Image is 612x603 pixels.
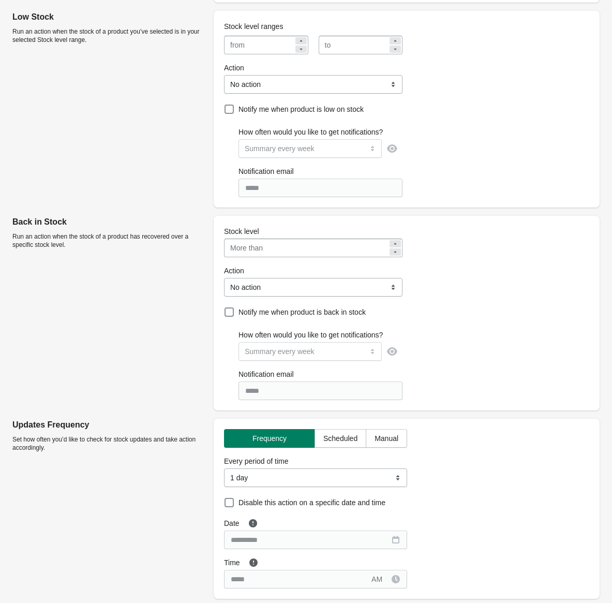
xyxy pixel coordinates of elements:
[366,429,407,448] button: Manual
[238,167,294,175] span: Notification email
[323,434,357,443] span: Scheduled
[238,105,364,113] span: Notify me when product is low on stock
[224,558,240,567] span: Time
[224,267,244,275] span: Action
[12,11,205,23] p: Low Stock
[238,331,383,339] span: How often would you like to get notifications?
[325,39,331,51] div: to
[12,232,205,249] p: Run an action when the stock of a product has recovered over a specific stock level.
[371,573,382,585] div: AM
[12,435,205,452] p: Set how often you’d like to check for stock updates and take action accordingly.
[12,27,205,44] p: Run an action when the stock of a product you’ve selected is in your selected Stock level range.
[224,429,315,448] button: Frequency
[224,457,289,465] span: Every period of time
[230,39,245,51] div: from
[12,419,205,431] p: Updates Frequency
[238,498,385,507] span: Disable this action on a specific date and time
[224,64,244,72] span: Action
[238,128,383,136] span: How often would you like to get notifications?
[224,519,240,527] span: Date
[375,434,398,443] span: Manual
[224,227,259,236] span: Stock level
[252,434,287,443] span: Frequency
[238,308,366,316] span: Notify me when product is back in stock
[214,13,402,32] div: Stock level ranges
[230,242,263,254] div: More than
[315,429,366,448] button: Scheduled
[238,370,294,378] span: Notification email
[12,216,205,228] p: Back in Stock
